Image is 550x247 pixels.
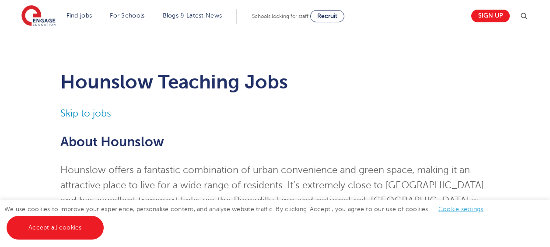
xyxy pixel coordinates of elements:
h2: About Hounslow [60,134,490,149]
a: Recruit [310,10,344,22]
a: Sign up [471,10,510,22]
a: For Schools [110,12,144,19]
span: We use cookies to improve your experience, personalise content, and analyse website traffic. By c... [4,206,492,231]
span: Schools looking for staff [252,13,308,19]
a: Blogs & Latest News [163,12,222,19]
a: Cookie settings [438,206,483,212]
h1: Hounslow Teaching Jobs [60,71,490,93]
span: Recruit [317,13,337,19]
a: Find jobs [67,12,92,19]
img: Engage Education [21,5,56,27]
a: Accept all cookies [7,216,104,240]
a: Skip to jobs [60,108,111,119]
